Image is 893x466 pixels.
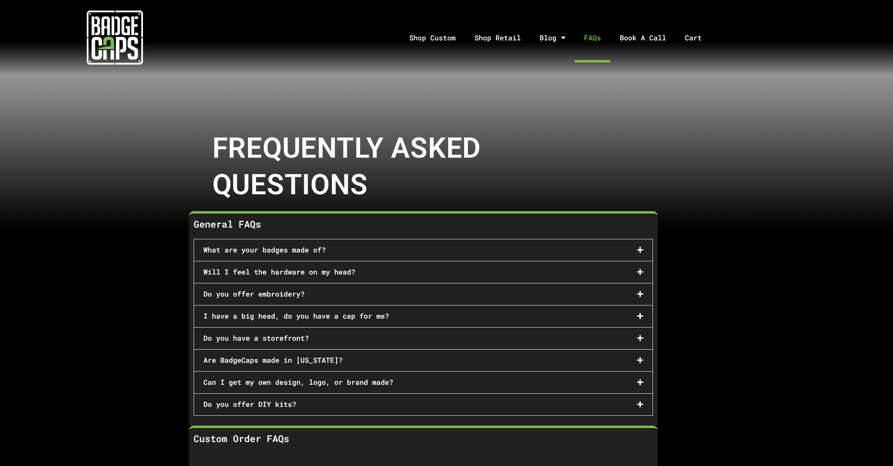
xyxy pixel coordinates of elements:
div: I have a big head, do you have a cap for me? [194,306,653,327]
a: Cart [675,13,723,62]
a: What are your badges made of? [203,245,326,254]
div: Are BadgeCaps made in [US_STATE]? [194,350,653,371]
a: Do you offer DIY kits? [203,399,296,409]
img: badgecaps white logo with green acccent [87,9,143,66]
div: Can I get my own design, logo, or brand made? [194,372,653,393]
div: Do you offer embroidery? [194,283,653,305]
a: FAQs [575,13,610,62]
nav: Menu [229,13,893,62]
a: I have a big head, do you have a cap for me? [203,311,389,321]
h2: Frequently Asked Questions [212,130,536,203]
div: Will I feel the hardware on my head? [194,261,653,283]
div: Do you have a storefront? [194,328,653,349]
a: Will I feel the hardware on my head? [203,267,355,276]
a: Shop Retail [465,13,530,62]
div: What are your badges made of? [194,239,653,261]
h5: General FAQs [194,218,653,229]
a: Book A Call [610,13,675,62]
a: Are BadgeCaps made in [US_STATE]? [203,355,343,365]
div: Do you offer DIY kits? [194,394,653,415]
a: Can I get my own design, logo, or brand made? [203,377,393,387]
a: Do you have a storefront? [203,333,309,343]
a: Shop Custom [400,13,465,62]
a: Blog [530,13,575,62]
p: Custom Order FAQs [194,433,653,444]
a: Do you offer embroidery? [203,289,305,298]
